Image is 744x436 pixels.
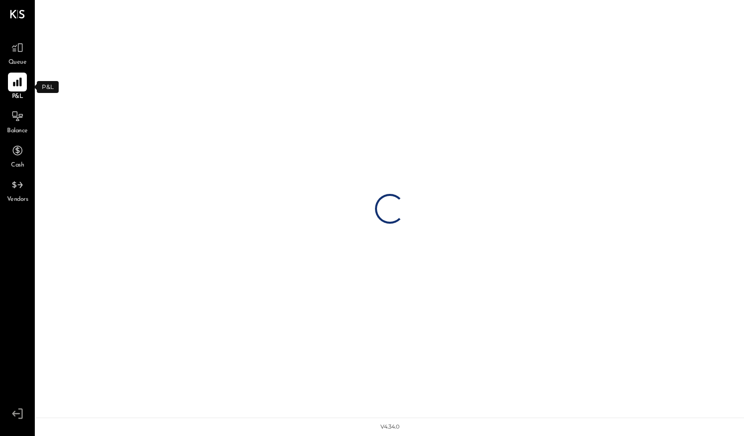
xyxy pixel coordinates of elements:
[7,127,28,136] span: Balance
[0,38,34,67] a: Queue
[11,161,24,170] span: Cash
[0,175,34,204] a: Vendors
[0,141,34,170] a: Cash
[12,92,23,101] span: P&L
[8,58,27,67] span: Queue
[7,195,28,204] span: Vendors
[380,423,399,431] div: v 4.34.0
[0,73,34,101] a: P&L
[37,81,59,93] div: P&L
[0,107,34,136] a: Balance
